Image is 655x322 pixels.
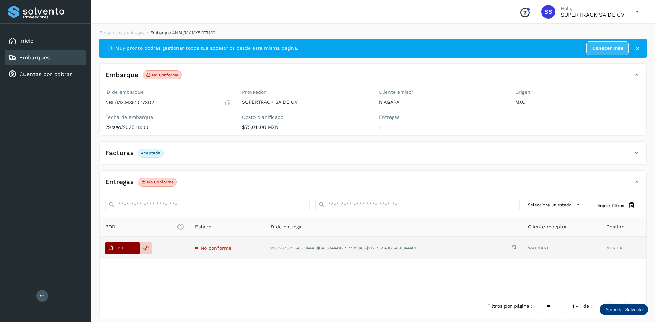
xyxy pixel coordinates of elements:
label: Proveedor [242,89,368,95]
h4: Entregas [105,178,134,186]
div: Inicio [5,34,86,49]
p: Aprender Solvento [605,307,643,312]
div: 9837287575|6436944413|6436944416|2127959436|2127959438|6436944401 [269,245,517,252]
span: ID de entrega [269,223,301,230]
span: 1 - 1 de 1 [572,303,593,310]
label: ID de embarque [105,89,231,95]
p: 29/ago/2025 18:00 [105,124,231,130]
h4: Facturas [105,149,134,157]
button: Limpiar filtros [590,199,641,212]
label: Origen [515,89,641,95]
div: FacturasAceptada [100,147,646,164]
p: SUPERTRACK SA DE CV [242,99,368,105]
p: NBL/MX.MX51077802 [105,100,154,105]
p: NIAGARA [379,99,504,105]
div: Reemplazar POD [140,242,152,254]
td: MERIDA [601,237,646,259]
span: Estado [195,223,211,230]
label: Entregas [379,114,504,120]
p: No conforme [147,180,174,184]
span: No conforme [201,245,231,251]
label: Costo planificado [242,114,368,120]
span: Filtros por página : [487,303,532,310]
p: Proveedores [23,15,83,19]
span: POD [105,223,184,230]
button: Selecciona un estado [525,199,584,210]
a: Inicio [19,38,34,44]
p: PDF [118,246,126,250]
nav: breadcrumb [99,30,647,36]
label: Fecha de embarque [105,114,231,120]
span: Cliente receptor [528,223,567,230]
p: MXC [515,99,641,105]
p: $75,011.00 MXN [242,124,368,130]
a: Embarques [19,54,50,61]
label: Cliente emisor [379,89,504,95]
button: PDF [105,242,140,254]
a: Embarques y entregas [100,30,144,35]
p: Aceptada [141,151,161,155]
div: EmbarqueNo conforme [100,69,646,86]
span: ✨ Muy pronto podrás gestionar todos tus accesorios desde esta misma página. [108,45,298,52]
p: 1 [379,124,504,130]
div: Cuentas por cobrar [5,67,86,82]
span: Limpiar filtros [595,202,624,209]
p: No conforme [152,73,179,77]
p: Hola, [561,6,624,11]
p: SUPERTRACK SA DE CV [561,11,624,18]
div: EntregasNo conforme [100,176,646,193]
div: Embarques [5,50,86,65]
div: Aprender Solvento [600,304,648,315]
a: Conocer más [586,41,629,55]
a: Cuentas por cobrar [19,71,72,77]
h4: Embarque [105,71,138,79]
span: Embarque #NBL/MX.MX51077802 [151,30,215,35]
span: Destino [606,223,624,230]
td: WALMART [522,237,601,259]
